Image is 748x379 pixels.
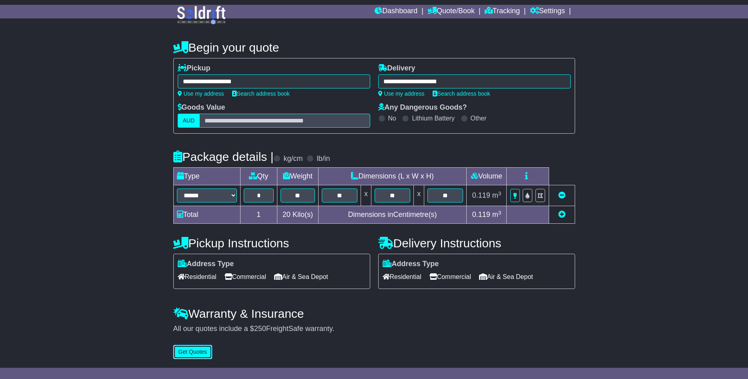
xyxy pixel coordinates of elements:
[378,64,415,73] label: Delivery
[240,168,277,185] td: Qty
[558,191,566,199] a: Remove this item
[412,114,455,122] label: Lithium Battery
[378,90,425,97] a: Use my address
[178,271,217,283] span: Residential
[283,211,291,219] span: 20
[498,191,501,197] sup: 3
[485,5,520,18] a: Tracking
[173,206,240,224] td: Total
[274,271,328,283] span: Air & Sea Depot
[317,154,330,163] label: lb/in
[318,206,467,224] td: Dimensions in Centimetre(s)
[178,260,234,269] label: Address Type
[178,114,200,128] label: AUD
[173,168,240,185] td: Type
[225,271,266,283] span: Commercial
[427,5,475,18] a: Quote/Book
[173,345,213,359] button: Get Quotes
[472,191,490,199] span: 0.119
[383,260,439,269] label: Address Type
[318,168,467,185] td: Dimensions (L x W x H)
[178,103,225,112] label: Goods Value
[467,168,507,185] td: Volume
[414,185,424,206] td: x
[277,168,319,185] td: Weight
[492,191,501,199] span: m
[277,206,319,224] td: Kilo(s)
[173,325,575,333] div: All our quotes include a $ FreightSafe warranty.
[178,90,224,97] a: Use my address
[388,114,396,122] label: No
[173,41,575,54] h4: Begin your quote
[558,211,566,219] a: Add new item
[530,5,565,18] a: Settings
[173,307,575,320] h4: Warranty & Insurance
[378,237,575,250] h4: Delivery Instructions
[383,271,421,283] span: Residential
[240,206,277,224] td: 1
[283,154,303,163] label: kg/cm
[254,325,266,333] span: 250
[173,150,274,163] h4: Package details |
[361,185,371,206] td: x
[173,237,370,250] h4: Pickup Instructions
[178,64,211,73] label: Pickup
[492,211,501,219] span: m
[429,271,471,283] span: Commercial
[375,5,417,18] a: Dashboard
[471,114,487,122] label: Other
[479,271,533,283] span: Air & Sea Depot
[472,211,490,219] span: 0.119
[433,90,490,97] a: Search address book
[498,210,501,216] sup: 3
[378,103,467,112] label: Any Dangerous Goods?
[232,90,290,97] a: Search address book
